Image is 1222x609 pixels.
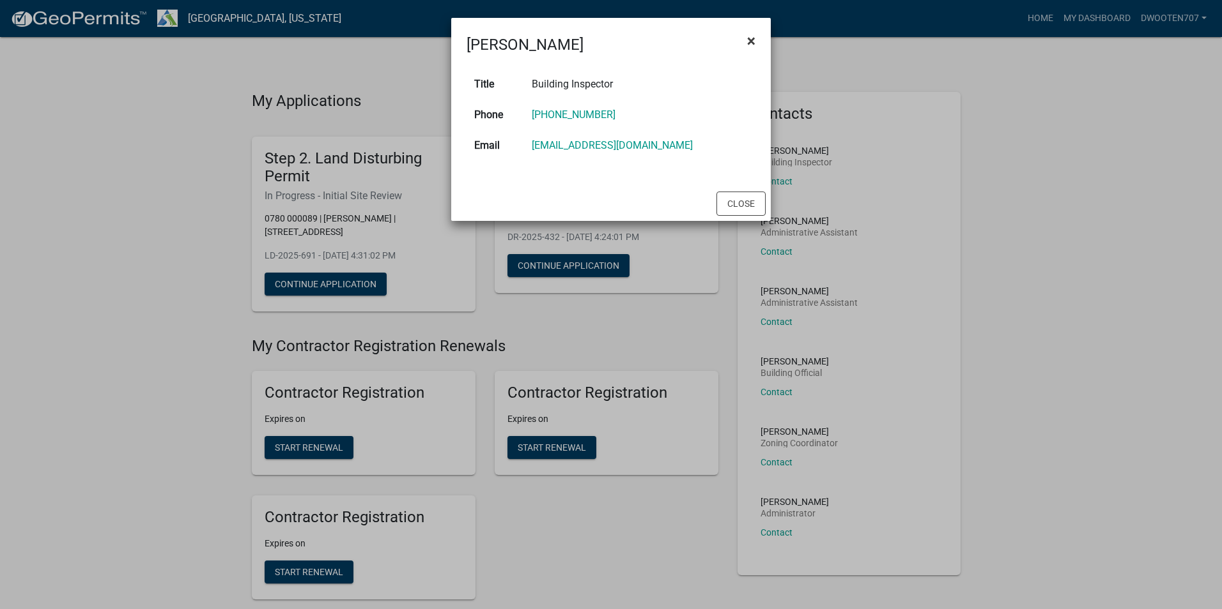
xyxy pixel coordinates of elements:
[524,69,755,100] td: Building Inspector
[716,192,766,216] button: Close
[467,33,584,56] h4: [PERSON_NAME]
[467,130,524,161] th: Email
[532,139,693,151] a: [EMAIL_ADDRESS][DOMAIN_NAME]
[532,109,615,121] a: [PHONE_NUMBER]
[737,23,766,59] button: Close
[467,69,524,100] th: Title
[747,32,755,50] span: ×
[467,100,524,130] th: Phone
